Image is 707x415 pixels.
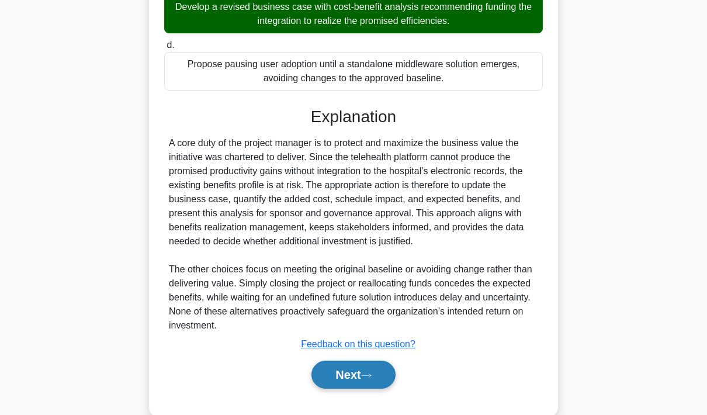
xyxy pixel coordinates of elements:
div: A core duty of the project manager is to protect and maximize the business value the initiative w... [169,136,538,333]
span: d. [167,40,174,50]
a: Feedback on this question? [301,339,415,349]
button: Next [311,361,395,389]
div: Propose pausing user adoption until a standalone middleware solution emerges, avoiding changes to... [164,52,543,91]
h3: Explanation [171,107,536,127]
